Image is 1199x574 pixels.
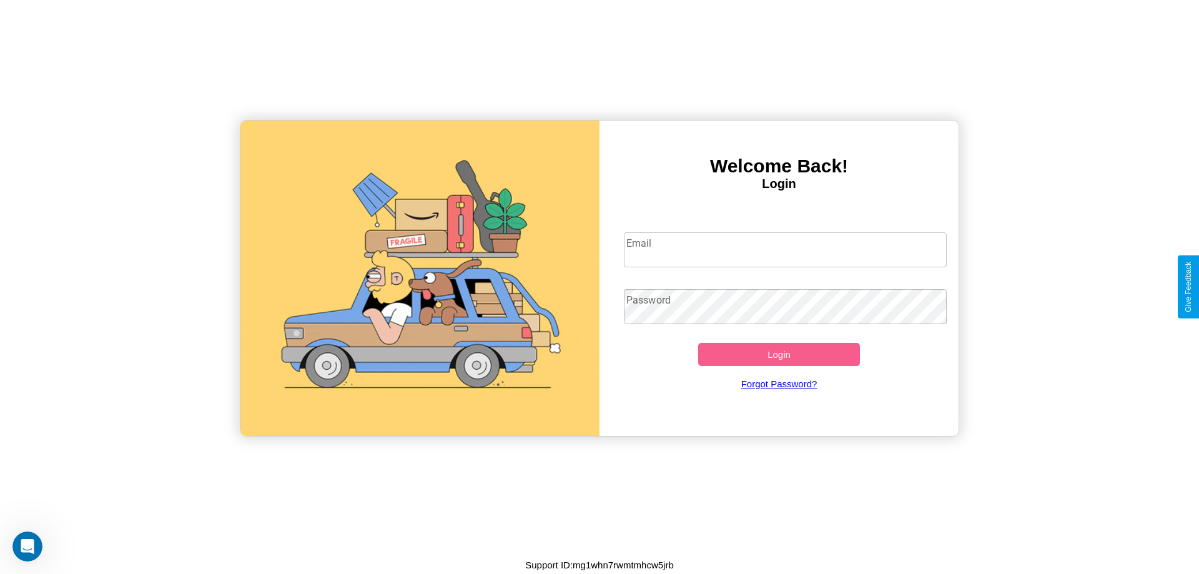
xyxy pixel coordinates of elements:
[599,177,959,191] h4: Login
[240,121,599,436] img: gif
[1184,262,1193,312] div: Give Feedback
[618,366,941,402] a: Forgot Password?
[12,532,42,562] iframe: Intercom live chat
[599,156,959,177] h3: Welcome Back!
[525,557,674,573] p: Support ID: mg1whn7rwmtmhcw5jrb
[698,343,860,366] button: Login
